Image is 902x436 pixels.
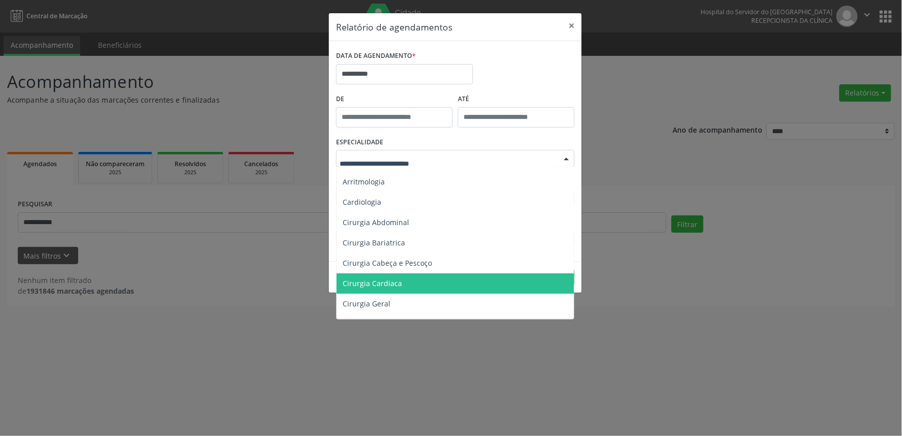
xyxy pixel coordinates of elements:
[336,135,383,150] label: ESPECIALIDADE
[343,258,432,268] span: Cirurgia Cabeça e Pescoço
[343,217,409,227] span: Cirurgia Abdominal
[458,91,575,107] label: ATÉ
[343,278,402,288] span: Cirurgia Cardiaca
[336,20,452,34] h5: Relatório de agendamentos
[343,177,385,186] span: Arritmologia
[561,13,582,38] button: Close
[336,91,453,107] label: De
[343,299,390,308] span: Cirurgia Geral
[343,197,381,207] span: Cardiologia
[343,238,405,247] span: Cirurgia Bariatrica
[336,48,416,64] label: DATA DE AGENDAMENTO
